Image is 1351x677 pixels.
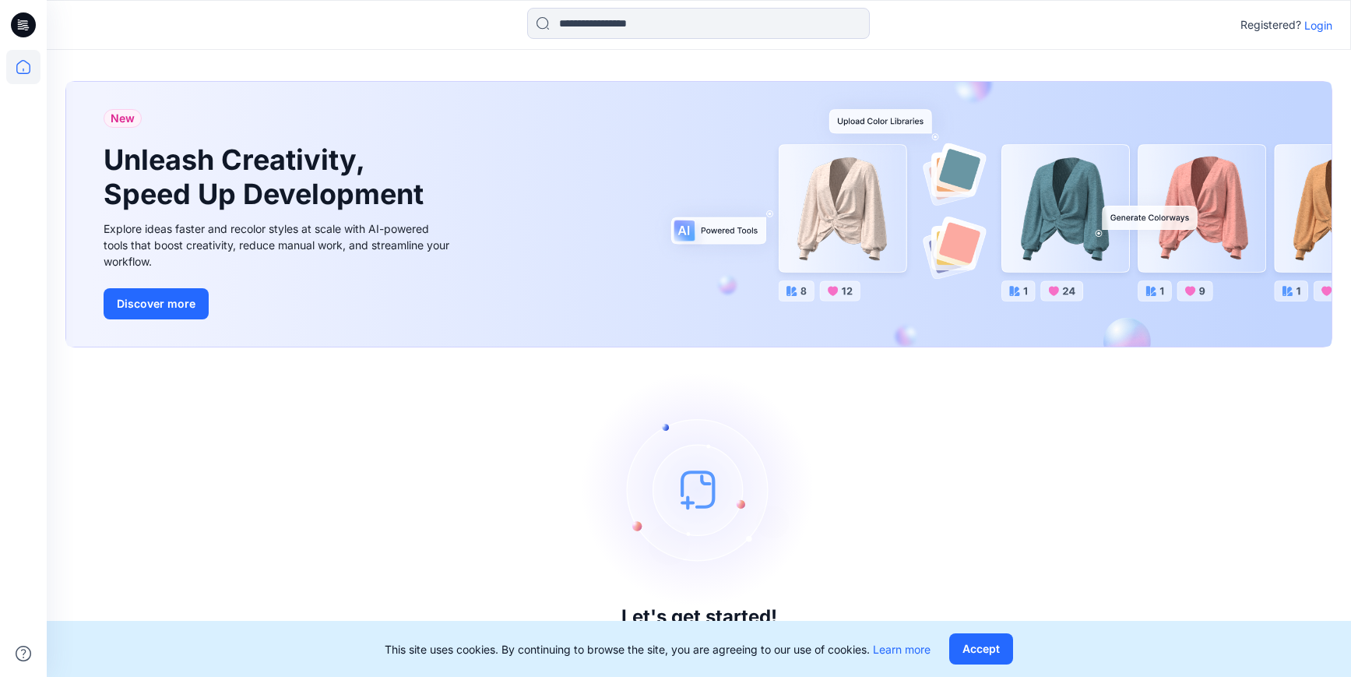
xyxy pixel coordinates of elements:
p: Login [1304,17,1332,33]
div: Explore ideas faster and recolor styles at scale with AI-powered tools that boost creativity, red... [104,220,454,270]
h1: Unleash Creativity, Speed Up Development [104,143,431,210]
p: Registered? [1240,16,1301,34]
span: New [111,109,135,128]
img: empty-state-image.svg [582,372,816,606]
p: This site uses cookies. By continuing to browse the site, you are agreeing to our use of cookies. [385,641,931,658]
a: Discover more [104,288,454,319]
button: Accept [949,633,1013,665]
a: Learn more [873,643,931,656]
h3: Let's get started! [621,606,777,628]
button: Discover more [104,288,209,319]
